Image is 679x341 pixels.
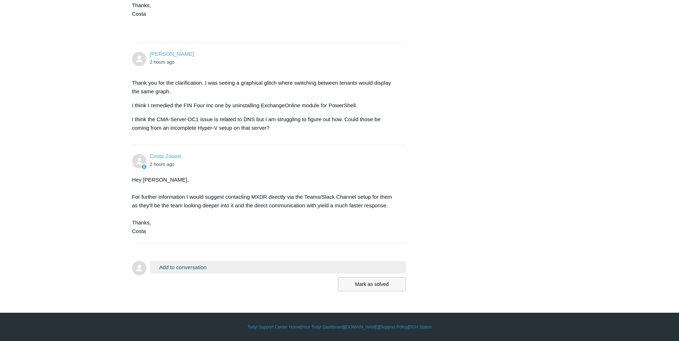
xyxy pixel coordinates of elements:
p: I think I remedied the FIN Four Inc one by uninstalling ExchangeOnline module for PowerShell. [132,101,399,110]
a: Support Policy [380,324,408,330]
p: I think the CMA-Server-DC1 issue is related to DNS but I am struggling to figure out how. Could t... [132,115,399,132]
time: 09/02/2025, 14:46 [150,59,175,65]
a: Todyl Support Center Home [247,324,300,330]
button: Mark as solved [338,277,406,291]
span: Nicholas Weber [150,51,194,57]
a: Your Todyl Dashboard [301,324,343,330]
button: Add to conversation [150,261,406,273]
time: 09/02/2025, 15:03 [150,162,175,167]
a: [PERSON_NAME] [150,51,194,57]
div: Hey [PERSON_NAME], For further information I would suggest contacting MXDR directly via the Teams... [132,176,399,236]
a: [DOMAIN_NAME] [345,324,379,330]
a: SGN Status [409,324,432,330]
p: Thank you for the clarification. I was seeing a graphical glitch where switching between tenants ... [132,79,399,96]
a: Costa Zounis [150,153,181,159]
div: | | | | [132,324,547,330]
